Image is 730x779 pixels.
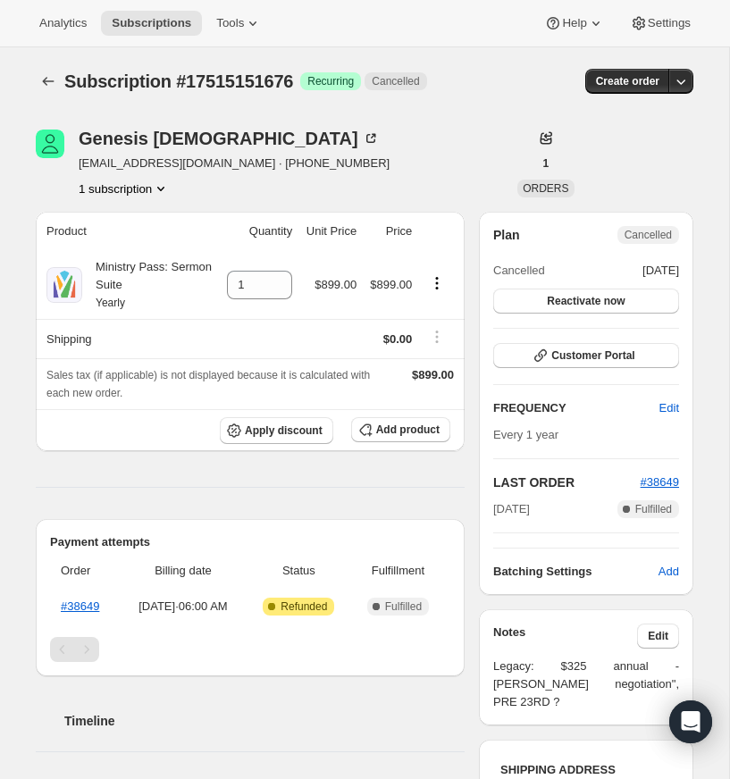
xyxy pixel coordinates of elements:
small: Yearly [96,297,125,309]
span: [DATE] · 06:00 AM [125,598,241,616]
button: 1 [533,151,560,176]
th: Price [362,212,417,251]
th: Product [36,212,218,251]
span: Refunded [281,599,327,614]
button: Customer Portal [493,343,679,368]
button: Subscriptions [36,69,61,94]
span: $899.00 [315,278,357,291]
span: Help [562,16,586,30]
h2: Payment attempts [50,533,450,551]
button: Edit [649,394,690,423]
span: Customer Portal [551,348,634,363]
span: Add product [376,423,440,437]
h3: SHIPPING ADDRESS [500,761,672,779]
button: Add [648,557,690,586]
span: $899.00 [412,368,454,381]
span: Fulfilled [635,502,672,516]
div: Open Intercom Messenger [669,700,712,743]
span: Cancelled [372,74,419,88]
h2: Timeline [64,712,465,730]
span: Reactivate now [547,294,625,308]
span: Tools [216,16,244,30]
span: Billing date [125,562,241,580]
button: Add product [351,417,450,442]
h3: Notes [493,624,637,649]
button: Create order [585,69,670,94]
a: #38649 [641,475,679,489]
div: Ministry Pass: Sermon Suite [82,258,213,312]
th: Shipping [36,319,218,358]
h2: LAST ORDER [493,473,641,491]
span: 1 [543,156,550,171]
span: [DATE] [493,500,530,518]
button: Tools [206,11,273,36]
span: Fulfillment [357,562,440,580]
span: Cancelled [493,262,545,280]
button: Edit [637,624,679,649]
h2: FREQUENCY [493,399,659,417]
span: Subscription #17515151676 [64,71,293,91]
button: Product actions [423,273,451,293]
button: Shipping actions [423,327,451,347]
span: Sales tax (if applicable) is not displayed because it is calculated with each new order. [46,369,370,399]
span: [DATE] [642,262,679,280]
span: $899.00 [370,278,412,291]
h2: Plan [493,226,520,244]
span: Status [252,562,346,580]
th: Unit Price [298,212,362,251]
span: $0.00 [383,332,413,346]
span: Legacy: $325 annual - [PERSON_NAME] negotiation", PRE 23RD ? [493,658,679,711]
span: Fulfilled [385,599,422,614]
button: Settings [619,11,701,36]
span: Recurring [307,74,354,88]
th: Order [50,551,120,591]
a: #38649 [61,599,99,613]
nav: Pagination [50,637,450,662]
span: Edit [648,629,668,643]
span: Cancelled [625,228,672,242]
button: Subscriptions [101,11,202,36]
span: Every 1 year [493,428,558,441]
span: Apply discount [245,423,323,438]
span: [EMAIL_ADDRESS][DOMAIN_NAME] · [PHONE_NUMBER] [79,155,390,172]
h6: Batching Settings [493,563,659,581]
span: Genesis Church [36,130,64,158]
button: Help [533,11,615,36]
button: #38649 [641,473,679,491]
div: Genesis [DEMOGRAPHIC_DATA] [79,130,380,147]
span: Analytics [39,16,87,30]
th: Quantity [218,212,298,251]
img: product img [46,267,82,303]
button: Reactivate now [493,289,679,314]
span: ORDERS [523,182,568,195]
span: Create order [596,74,659,88]
button: Analytics [29,11,97,36]
span: Subscriptions [112,16,191,30]
span: Add [659,563,679,581]
button: Product actions [79,180,170,197]
button: Apply discount [220,417,333,444]
span: Settings [648,16,691,30]
span: Edit [659,399,679,417]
